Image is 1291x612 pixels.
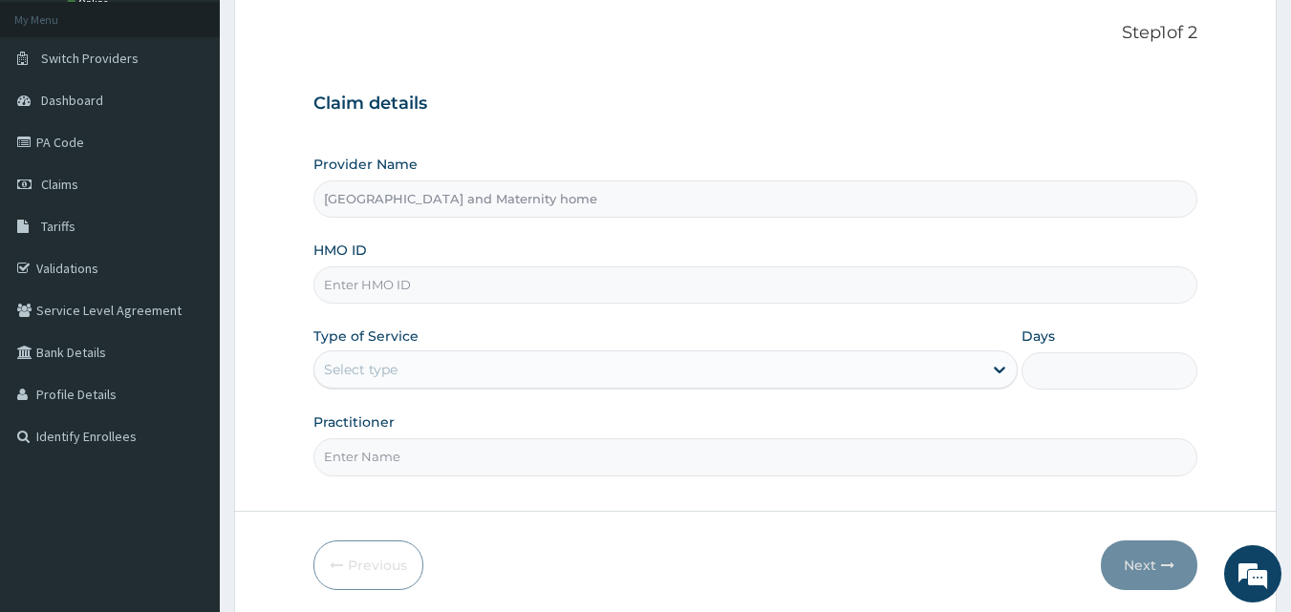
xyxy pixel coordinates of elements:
[41,218,75,235] span: Tariffs
[41,92,103,109] span: Dashboard
[313,327,419,346] label: Type of Service
[313,241,367,260] label: HMO ID
[313,94,1198,115] h3: Claim details
[41,176,78,193] span: Claims
[313,540,423,590] button: Previous
[1022,327,1055,346] label: Days
[313,23,1198,44] p: Step 1 of 2
[313,155,418,174] label: Provider Name
[313,412,395,432] label: Practitioner
[1101,540,1197,590] button: Next
[313,438,1198,475] input: Enter Name
[313,266,1198,304] input: Enter HMO ID
[324,360,398,379] div: Select type
[41,50,139,67] span: Switch Providers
